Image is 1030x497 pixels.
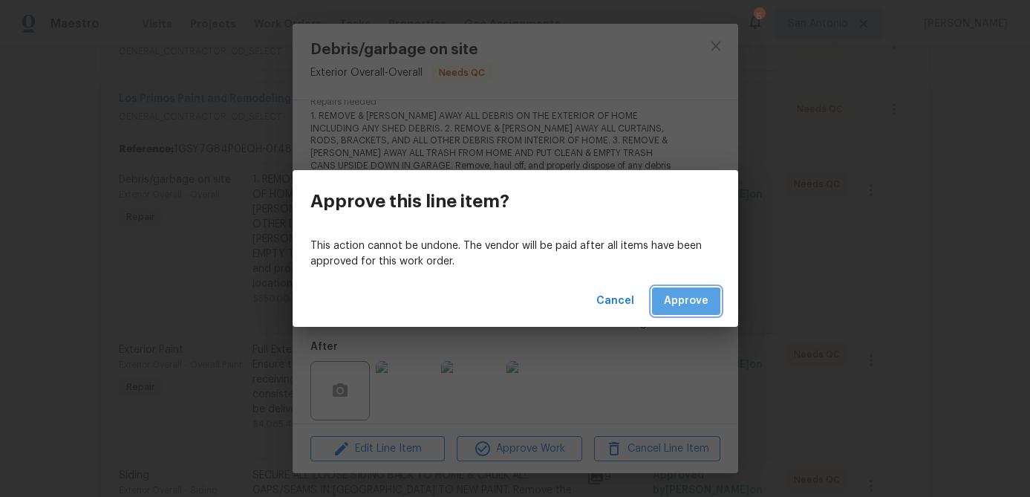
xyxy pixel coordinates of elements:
[664,292,708,311] span: Approve
[590,288,640,315] button: Cancel
[596,292,634,311] span: Cancel
[652,288,720,315] button: Approve
[310,238,720,270] p: This action cannot be undone. The vendor will be paid after all items have been approved for this...
[310,191,509,212] h3: Approve this line item?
